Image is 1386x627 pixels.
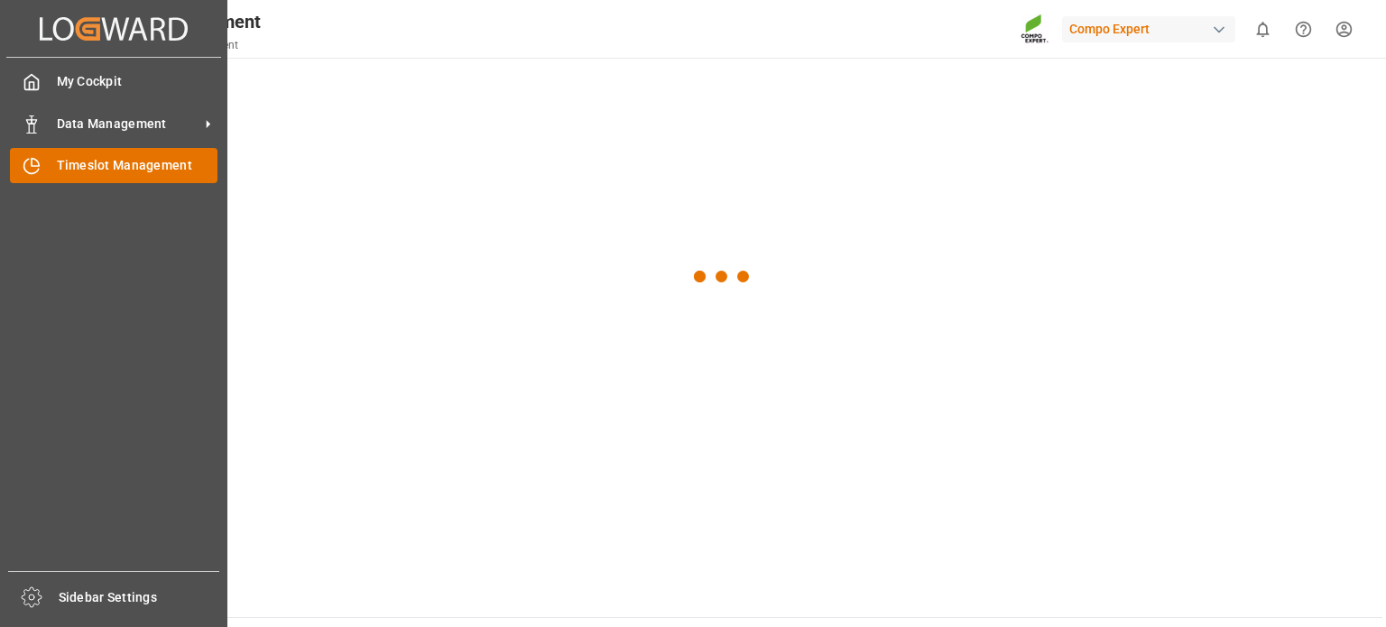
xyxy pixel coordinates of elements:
[57,115,199,134] span: Data Management
[57,156,218,175] span: Timeslot Management
[1283,9,1324,50] button: Help Center
[10,64,217,99] a: My Cockpit
[57,72,218,91] span: My Cockpit
[1062,12,1243,46] button: Compo Expert
[1062,16,1235,42] div: Compo Expert
[59,588,220,607] span: Sidebar Settings
[1243,9,1283,50] button: show 0 new notifications
[1021,14,1049,45] img: Screenshot%202023-09-29%20at%2010.02.21.png_1712312052.png
[10,148,217,183] a: Timeslot Management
